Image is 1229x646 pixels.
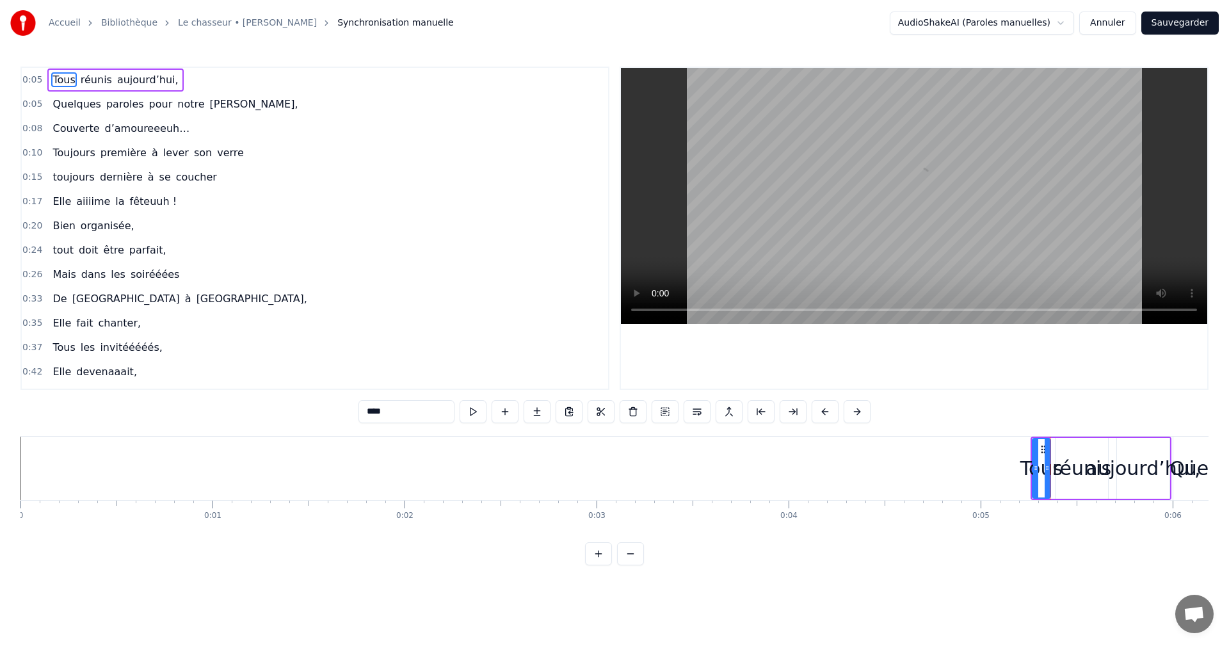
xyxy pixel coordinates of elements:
span: invitééééés, [99,340,163,355]
span: coucher [175,170,218,184]
span: Synchronisation manuelle [337,17,454,29]
span: tout [51,243,74,257]
span: 0:17 [22,195,42,208]
img: youka [10,10,36,36]
span: chanter, [97,316,142,330]
div: Ouvrir le chat [1175,595,1214,633]
span: aujourd’hui, [116,72,180,87]
span: Mais [51,267,77,282]
span: les [79,340,97,355]
span: Couverte [51,121,100,136]
div: 0:02 [396,511,414,521]
span: dans [80,267,107,282]
span: [GEOGRAPHIC_DATA] [71,291,181,306]
button: Annuler [1079,12,1136,35]
span: 0:24 [22,244,42,257]
span: 0:37 [22,341,42,354]
span: son [193,145,213,160]
span: 0:33 [22,293,42,305]
nav: breadcrumb [49,17,454,29]
div: 0:06 [1164,511,1182,521]
a: Le chasseur • [PERSON_NAME] [178,17,317,29]
span: 0:42 [22,366,42,378]
span: doit [77,243,100,257]
span: toujours [51,170,96,184]
span: la [114,194,125,209]
span: 0:05 [22,98,42,111]
span: 0:35 [22,317,42,330]
span: être [102,243,125,257]
span: se [158,170,172,184]
span: Tous [51,72,76,87]
a: Accueil [49,17,81,29]
div: aujourd’hui, [1086,454,1200,483]
button: Sauvegarder [1141,12,1219,35]
span: d’amoureeeuh… [104,121,191,136]
span: devenaaait, [75,364,138,379]
span: [PERSON_NAME], [209,97,300,111]
span: 0:08 [22,122,42,135]
span: [GEOGRAPHIC_DATA], [195,291,309,306]
span: Elle [51,364,72,379]
span: à [147,170,156,184]
span: parfait, [128,243,168,257]
span: verre [216,145,245,160]
span: 0:20 [22,220,42,232]
div: 0:01 [204,511,221,521]
span: Elle [51,316,72,330]
span: Bien [51,218,76,233]
span: fêteuuh ! [129,194,179,209]
span: 0:10 [22,147,42,159]
a: Bibliothèque [101,17,157,29]
span: première [99,145,148,160]
span: 0:15 [22,171,42,184]
div: réunis [1052,454,1111,483]
span: 0:05 [22,74,42,86]
span: lever [162,145,190,160]
span: fait [75,316,94,330]
span: les [109,267,127,282]
span: paroles [105,97,145,111]
span: Elle [51,194,72,209]
span: à [150,145,159,160]
div: 0:05 [972,511,990,521]
span: dernière [99,170,144,184]
span: pour [148,97,174,111]
span: De [51,291,68,306]
div: 0:04 [780,511,798,521]
div: Tous [1020,454,1063,483]
span: Tous [51,340,76,355]
span: organisée, [79,218,136,233]
div: 0 [19,511,24,521]
div: 0:03 [588,511,606,521]
span: réunis [79,72,113,87]
span: notre [176,97,205,111]
span: Toujours [51,145,96,160]
span: à [184,291,193,306]
span: soirééées [129,267,181,282]
span: 0:26 [22,268,42,281]
span: Quelques [51,97,102,111]
span: aiiiime [75,194,111,209]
